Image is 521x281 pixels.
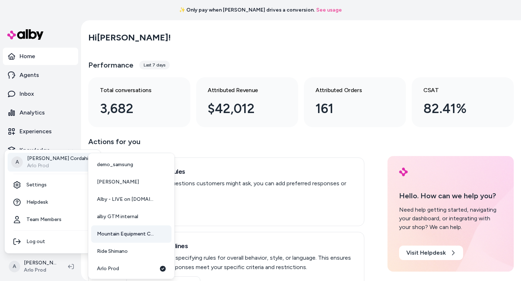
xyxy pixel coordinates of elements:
span: Ride Shimano [97,248,128,255]
span: Mountain Equipment Company [97,230,157,238]
span: Alby - LIVE on [DOMAIN_NAME] [97,196,157,203]
span: A [11,156,23,168]
span: alby GTM internal [97,213,138,220]
a: Settings [8,176,98,194]
a: Team Members [8,211,98,228]
span: Arlo Prod [97,265,119,272]
span: demo_samsung [97,161,133,168]
p: Arlo Prod [27,162,88,169]
span: [PERSON_NAME] [97,178,139,186]
div: Log out [8,233,98,250]
p: [PERSON_NAME] Cordahi [27,155,88,162]
span: Helpdesk [26,199,48,206]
